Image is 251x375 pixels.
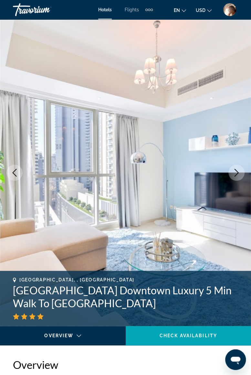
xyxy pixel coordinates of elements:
[6,165,23,181] button: Previous image
[13,284,238,310] h1: [GEOGRAPHIC_DATA] Downtown Luxury 5 Min Walk To [GEOGRAPHIC_DATA]
[225,349,246,370] iframe: Button to launch messaging window
[13,1,78,18] a: Travorium
[160,333,217,338] span: Check Availability
[125,7,139,12] a: Flights
[19,277,134,282] span: [GEOGRAPHIC_DATA], , [GEOGRAPHIC_DATA]
[13,358,238,371] h2: Overview
[223,3,236,16] img: Z
[98,7,112,12] a: Hotels
[145,5,153,15] button: Extra navigation items
[196,5,212,15] button: Change currency
[221,3,238,16] button: User Menu
[174,8,180,13] span: en
[174,5,186,15] button: Change language
[196,8,205,13] span: USD
[228,165,245,181] button: Next image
